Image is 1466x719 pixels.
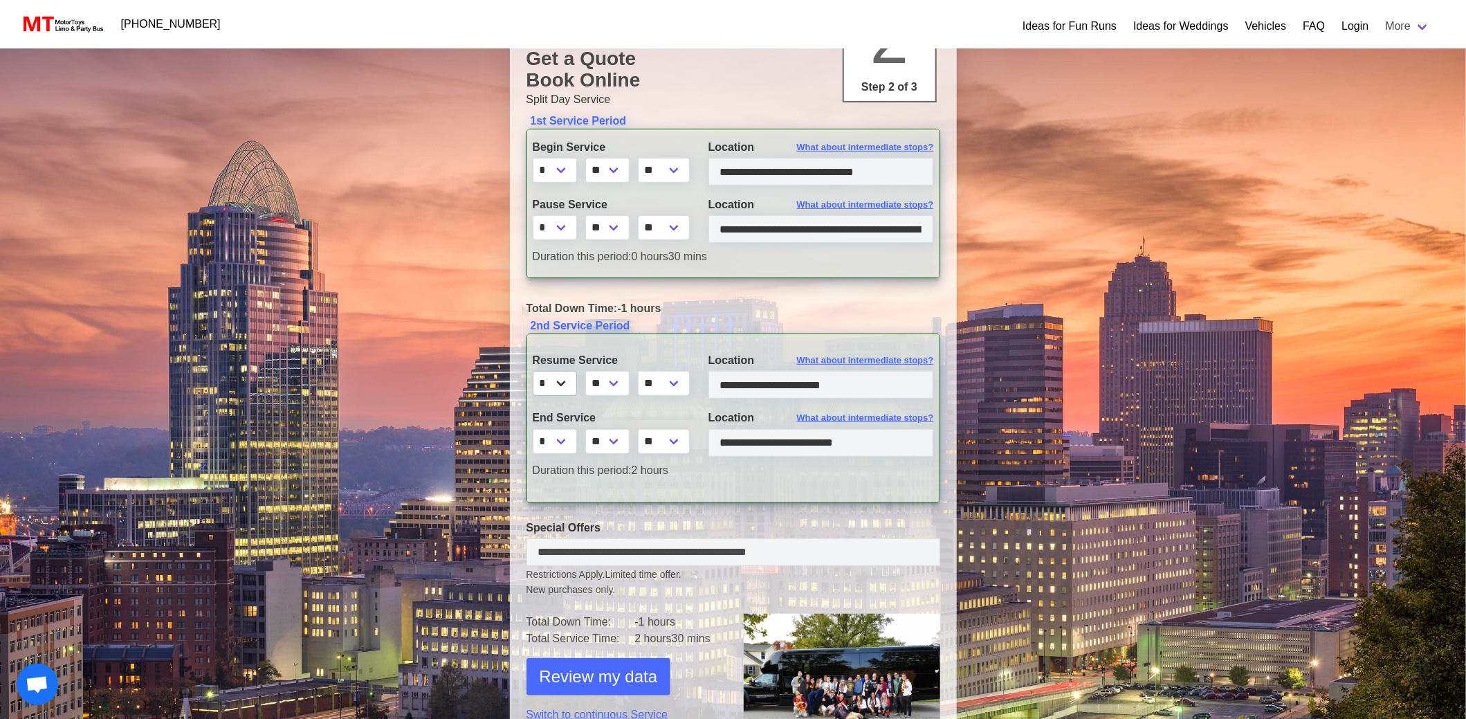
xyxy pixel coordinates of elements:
a: Vehicles [1245,18,1287,35]
td: Total Down Time: [526,614,635,630]
span: 30 mins [672,632,711,644]
span: What about intermediate stops? [797,140,934,154]
label: End Service [533,410,688,426]
div: Open chat [17,664,58,705]
div: 2 hours [522,462,698,479]
label: Begin Service [533,139,688,156]
span: Duration this period: [533,251,632,262]
span: 30 mins [668,251,707,262]
h1: Get a Quote Book Online [526,48,940,91]
td: Total Service Time: [526,630,635,647]
div: 0 hours [522,248,944,265]
span: New purchases only. [526,583,940,597]
a: FAQ [1303,18,1325,35]
label: Pause Service [533,197,688,213]
label: Location [708,352,934,369]
label: Special Offers [526,520,940,536]
p: Step 2 of 3 [850,79,930,95]
a: Ideas for Weddings [1133,18,1229,35]
a: [PHONE_NUMBER] [113,10,229,38]
td: -1 hours [634,614,722,630]
a: More [1377,12,1438,40]
span: Location [708,199,755,210]
a: Ideas for Fun Runs [1023,18,1117,35]
span: What about intermediate stops? [797,411,934,425]
span: Limited time offer. [605,567,681,582]
span: Location [708,141,755,153]
span: What about intermediate stops? [797,354,934,367]
button: Review my data [526,658,671,695]
label: Resume Service [533,352,688,369]
span: Review my data [540,664,658,689]
label: Location [708,410,934,426]
td: 2 hours [634,630,722,647]
small: Restrictions Apply. [526,569,940,597]
span: Total Down Time: [526,302,618,314]
p: Split Day Service [526,91,940,108]
div: -1 hours [516,300,951,317]
span: What about intermediate stops? [797,198,934,212]
span: Duration this period: [533,464,632,476]
img: MotorToys Logo [19,15,104,34]
a: Login [1341,18,1368,35]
